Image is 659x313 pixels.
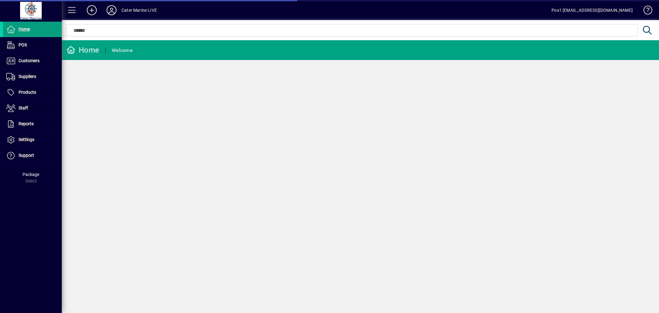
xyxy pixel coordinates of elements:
[19,137,34,142] span: Settings
[3,69,62,84] a: Suppliers
[3,101,62,116] a: Staff
[639,1,651,21] a: Knowledge Base
[19,90,36,95] span: Products
[102,5,121,16] button: Profile
[19,27,30,32] span: Home
[121,5,157,15] div: Cater Marine LIVE
[19,74,36,79] span: Suppliers
[3,53,62,69] a: Customers
[23,172,39,177] span: Package
[3,37,62,53] a: POS
[82,5,102,16] button: Add
[19,58,40,63] span: Customers
[3,148,62,163] a: Support
[551,5,633,15] div: Pos1 [EMAIL_ADDRESS][DOMAIN_NAME]
[3,85,62,100] a: Products
[19,153,34,158] span: Support
[19,105,28,110] span: Staff
[112,45,133,55] div: Welcome
[3,116,62,132] a: Reports
[19,121,34,126] span: Reports
[3,132,62,148] a: Settings
[19,42,27,47] span: POS
[66,45,99,55] div: Home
